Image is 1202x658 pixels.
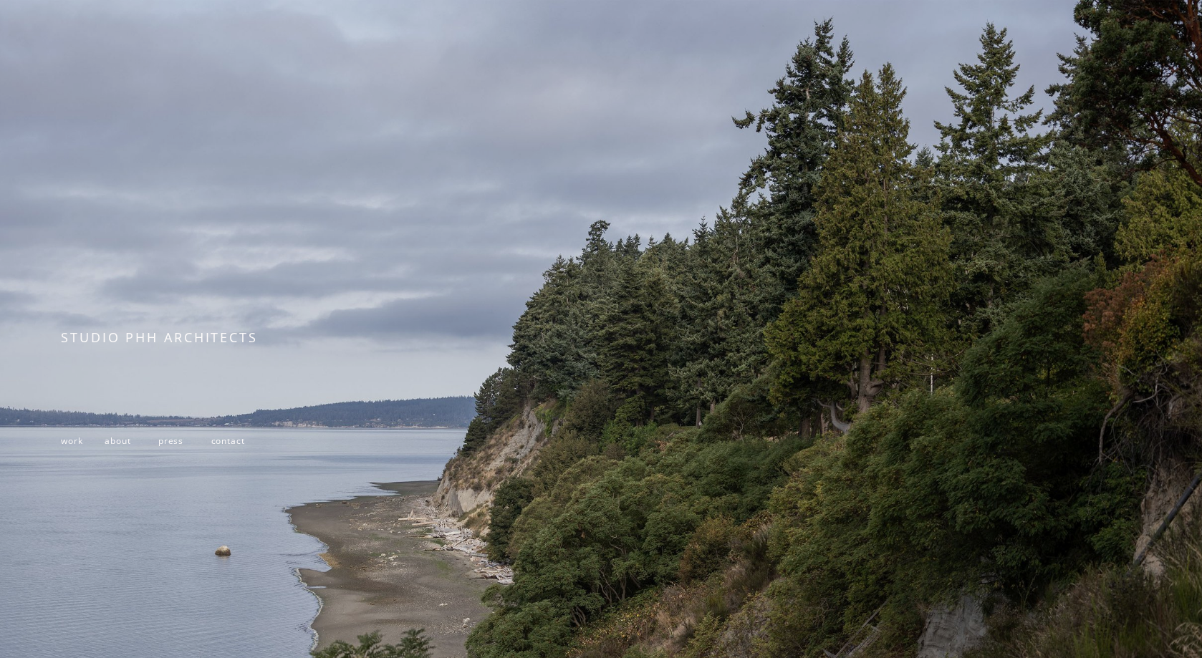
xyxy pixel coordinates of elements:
span: STUDIO PHH ARCHITECTS [61,329,258,346]
a: press [158,435,183,447]
a: contact [211,435,245,447]
a: about [105,435,130,447]
a: work [61,435,82,447]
